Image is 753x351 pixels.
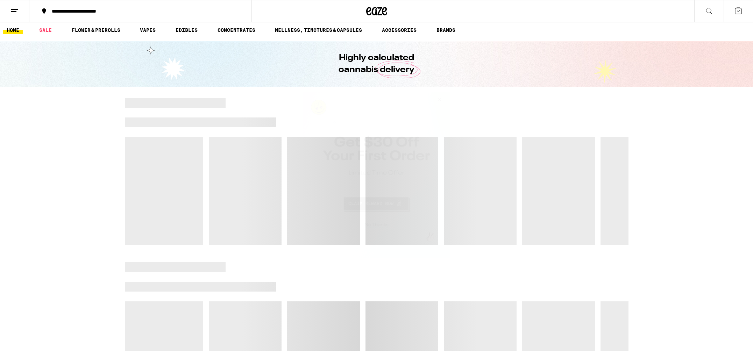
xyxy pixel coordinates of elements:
a: FLOWER & PREROLLS [68,26,124,34]
a: BRANDS [433,26,459,34]
button: Redirect to URL [0,0,382,51]
span: Hi. Need any help? [4,5,50,10]
iframe: Modal Overlay Box Frame [303,92,450,259]
div: Modal Overlay Box [303,92,450,259]
a: CONCENTRATES [214,26,259,34]
a: WELLNESS, TINCTURES & CAPSULES [271,26,365,34]
a: SALE [36,26,55,34]
h1: Highly calculated cannabis delivery [319,52,434,76]
a: HOME [3,26,23,34]
a: VAPES [136,26,159,34]
a: ACCESSORIES [378,26,420,34]
a: EDIBLES [172,26,201,34]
